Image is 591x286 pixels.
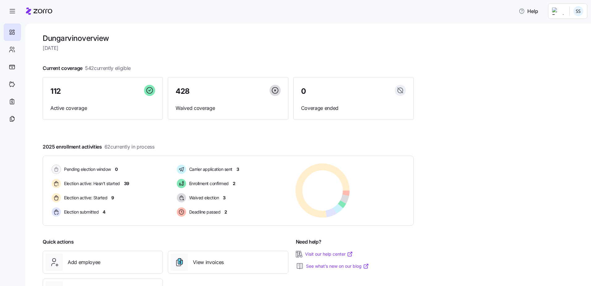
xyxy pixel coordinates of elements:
span: Quick actions [43,238,74,246]
h1: Dungarvin overview [43,33,414,43]
span: 428 [176,88,190,95]
span: 39 [124,180,129,187]
span: Active coverage [50,104,155,112]
span: Election submitted [62,209,99,215]
span: Enrollment confirmed [187,180,229,187]
span: Carrier application sent [187,166,232,172]
span: 0 [115,166,118,172]
span: 542 currently eligible [85,64,131,72]
span: 2025 enrollment activities [43,143,155,151]
span: 112 [50,88,61,95]
span: Election active: Started [62,195,107,201]
span: Help [519,7,538,15]
img: b3a65cbeab486ed89755b86cd886e362 [573,6,583,16]
span: 3 [223,195,226,201]
span: 0 [301,88,306,95]
span: Add employee [68,258,100,266]
span: 62 currently in process [104,143,155,151]
span: Waived election [187,195,219,201]
span: Current coverage [43,64,131,72]
span: 9 [111,195,114,201]
span: View invoices [193,258,224,266]
span: 2 [224,209,227,215]
span: Coverage ended [301,104,406,112]
button: Help [514,5,543,17]
img: Employer logo [552,7,564,15]
span: 4 [103,209,105,215]
span: Election active: Hasn't started [62,180,120,187]
span: Need help? [296,238,321,246]
a: See what’s new on our blog [306,263,369,269]
span: Waived coverage [176,104,280,112]
span: 2 [233,180,236,187]
span: Deadline passed [187,209,221,215]
span: Pending election window [62,166,111,172]
span: [DATE] [43,44,414,52]
a: Visit our help center [305,251,353,257]
span: 3 [236,166,239,172]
